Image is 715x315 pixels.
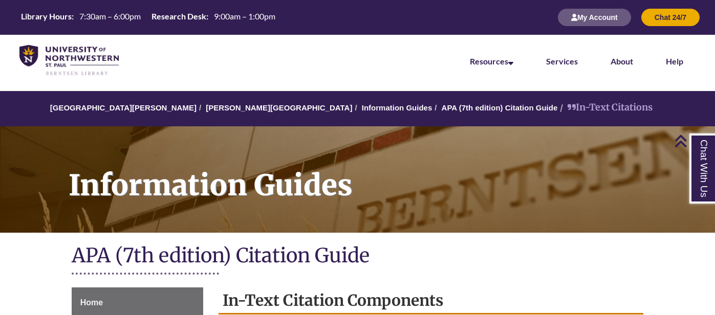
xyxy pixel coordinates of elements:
[17,11,279,24] table: Hours Today
[557,100,653,115] li: In-Text Citations
[57,126,715,219] h1: Information Guides
[362,103,432,112] a: Information Guides
[147,11,210,22] th: Research Desk:
[641,13,700,21] a: Chat 24/7
[641,9,700,26] button: Chat 24/7
[674,134,712,148] a: Back to Top
[214,11,275,21] span: 9:00am – 1:00pm
[546,56,578,66] a: Services
[611,56,633,66] a: About
[666,56,683,66] a: Help
[79,11,141,21] span: 7:30am – 6:00pm
[442,103,558,112] a: APA (7th edition) Citation Guide
[470,56,513,66] a: Resources
[17,11,75,22] th: Library Hours:
[219,287,644,314] h2: In-Text Citation Components
[19,45,119,76] img: UNWSP Library Logo
[17,11,279,25] a: Hours Today
[80,298,103,307] span: Home
[72,243,644,270] h1: APA (7th edition) Citation Guide
[558,13,631,21] a: My Account
[50,103,197,112] a: [GEOGRAPHIC_DATA][PERSON_NAME]
[558,9,631,26] button: My Account
[206,103,352,112] a: [PERSON_NAME][GEOGRAPHIC_DATA]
